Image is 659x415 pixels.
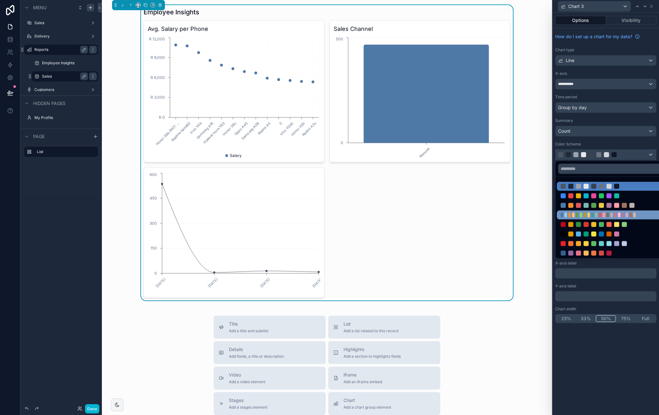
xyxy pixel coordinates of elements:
[344,397,391,404] span: Chart
[229,379,266,384] span: Add a video element
[155,121,180,146] text: Honor X6b [NOT ...
[311,277,323,288] text: [DATE]
[229,346,284,353] span: Details
[42,60,97,66] label: Employee Insights
[301,121,317,137] text: Redmi A3x
[42,74,85,79] label: Sales
[344,372,382,378] span: iframe
[151,75,165,80] tspan: R 6,000
[259,277,271,288] text: [DATE]
[344,405,391,410] span: Add a chart group element
[85,404,99,413] button: Done
[151,55,165,60] tspan: R 9,000
[207,277,218,288] text: [DATE]
[229,354,284,359] span: Add fields, a title or description
[278,121,283,126] text: 0
[344,321,398,327] span: List
[148,36,320,158] div: chart
[229,372,266,378] span: Video
[151,246,157,250] tspan: 150
[195,121,214,140] text: Samsung A16
[148,25,320,33] h3: Avg. Salary per Phone
[150,196,157,200] tspan: 450
[344,379,382,384] span: Add an iframe embed
[233,121,249,136] text: Oppo A40
[34,87,88,92] label: Customers
[419,146,431,158] text: Remote
[33,133,45,140] span: Page
[20,144,102,163] div: scrollable content
[229,397,267,404] span: Stages
[334,25,506,33] h3: Sales Channel
[155,277,166,288] text: [DATE]
[150,221,157,226] tspan: 300
[230,153,242,158] span: Salary
[149,37,165,41] tspan: R 12,000
[334,36,506,158] div: chart
[144,8,199,17] h1: Employee Insights
[214,392,326,415] button: StagesAdd a stages element
[150,172,157,177] tspan: 600
[214,367,326,390] button: VideoAdd a video element
[328,316,440,339] button: ListAdd a list related to this record
[159,115,165,120] tspan: R 0
[290,121,306,137] text: Honor X5b
[34,115,97,120] label: My Profile
[341,140,343,145] tspan: 0
[151,95,165,100] tspan: R 3,000
[328,367,440,390] button: iframeAdd an iframe embed
[344,328,398,334] span: Add a list related to this record
[344,346,401,353] span: Highlights
[34,34,88,39] label: Delivery
[328,341,440,364] button: HighlightsAdd a section to highlights fields
[37,149,93,154] label: List
[229,328,268,334] span: Add a title and subtitle
[257,121,272,136] text: Redmi A5
[189,121,203,135] text: Vivo Y04
[34,20,88,25] label: Sales
[344,354,401,359] span: Add a section to highlights fields
[279,121,294,137] text: Vivo Y04E
[33,100,66,107] span: Hidden pages
[336,37,343,41] tspan: 500
[214,341,326,364] button: DetailsAdd fields, a title or description
[33,4,46,11] span: Menu
[34,47,85,52] label: Reports
[229,321,268,327] span: Title
[202,121,226,144] text: Huawei nova Y63
[222,121,237,137] text: Honor X6c
[154,271,157,276] tspan: 0
[170,121,191,142] text: Realme Note60
[148,172,320,294] div: chart
[328,392,440,415] button: ChartAdd a chart group element
[229,405,267,410] span: Add a stages element
[214,316,326,339] button: TitleAdd a title and subtitle
[240,121,260,141] text: Samsung A06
